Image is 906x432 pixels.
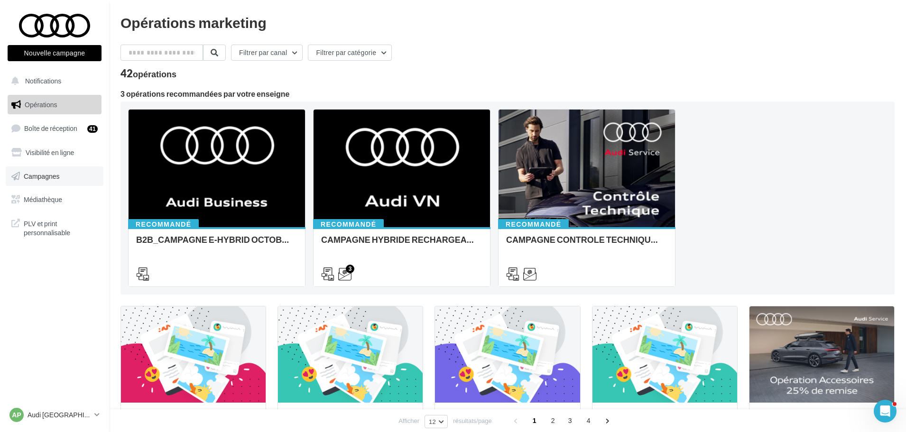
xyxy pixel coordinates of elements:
a: Campagnes [6,166,103,186]
div: 42 [120,68,176,79]
span: 4 [581,413,596,428]
a: Médiathèque [6,190,103,210]
span: 1 [527,413,542,428]
span: résultats/page [453,416,492,425]
div: CAMPAGNE CONTROLE TECHNIQUE 25€ OCTOBRE [506,235,667,254]
span: PLV et print personnalisable [24,217,98,238]
p: Audi [GEOGRAPHIC_DATA] [28,410,91,420]
span: AP [12,410,21,420]
span: 12 [429,418,436,425]
span: Médiathèque [24,195,62,203]
span: Boîte de réception [24,124,77,132]
div: Opérations marketing [120,15,895,29]
div: B2B_CAMPAGNE E-HYBRID OCTOBRE [136,235,297,254]
a: AP Audi [GEOGRAPHIC_DATA] [8,406,102,424]
a: Visibilité en ligne [6,143,103,163]
a: Opérations [6,95,103,115]
button: Filtrer par catégorie [308,45,392,61]
span: Afficher [398,416,419,425]
div: Recommandé [498,219,569,230]
span: Opérations [25,101,57,109]
div: CAMPAGNE HYBRIDE RECHARGEABLE [321,235,482,254]
div: Recommandé [128,219,199,230]
a: PLV et print personnalisable [6,213,103,241]
div: 3 opérations recommandées par votre enseigne [120,90,895,98]
span: Visibilité en ligne [26,148,74,156]
div: Recommandé [313,219,384,230]
iframe: Intercom live chat [874,400,897,423]
div: opérations [133,70,176,78]
div: 3 [346,265,354,273]
span: Notifications [25,77,61,85]
div: 41 [87,125,98,133]
a: Boîte de réception41 [6,118,103,138]
button: Nouvelle campagne [8,45,102,61]
button: Notifications [6,71,100,91]
span: 3 [563,413,578,428]
button: 12 [425,415,448,428]
button: Filtrer par canal [231,45,303,61]
span: 2 [545,413,561,428]
span: Campagnes [24,172,60,180]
